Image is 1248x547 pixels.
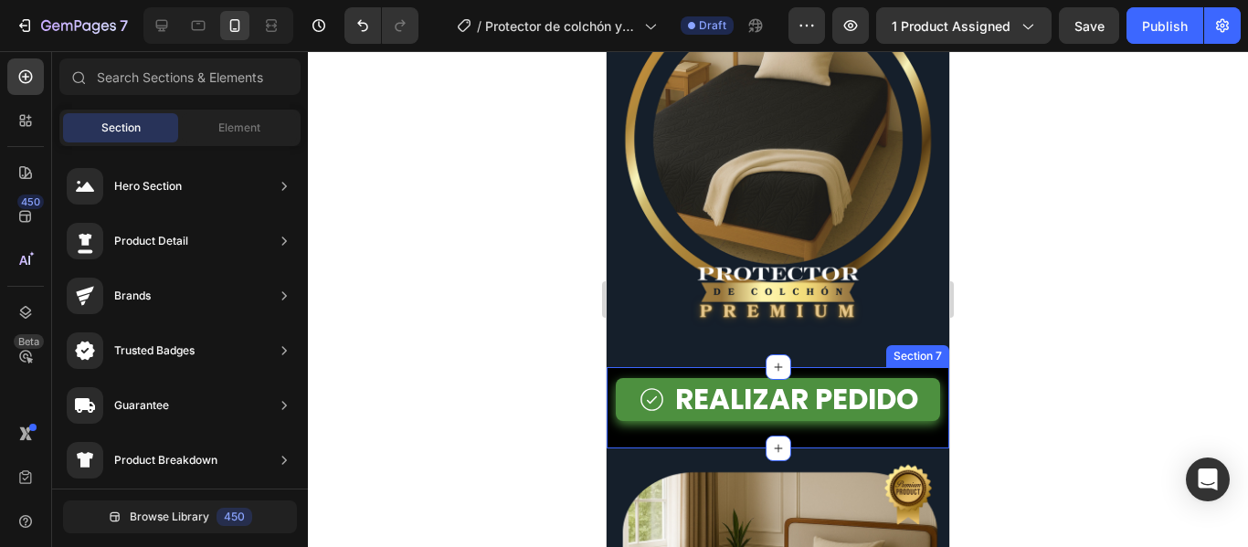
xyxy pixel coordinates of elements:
[114,396,169,415] div: Guarantee
[114,451,217,469] div: Product Breakdown
[1126,7,1203,44] button: Publish
[120,15,128,37] p: 7
[477,16,481,36] span: /
[101,120,141,136] span: Section
[17,195,44,209] div: 450
[130,509,209,525] span: Browse Library
[218,120,260,136] span: Element
[114,177,182,195] div: Hero Section
[59,58,301,95] input: Search Sections & Elements
[1059,7,1119,44] button: Save
[114,342,195,360] div: Trusted Badges
[14,334,44,349] div: Beta
[607,51,949,547] iframe: Design area
[1186,458,1230,501] div: Open Intercom Messenger
[699,17,726,34] span: Draft
[63,500,297,533] button: Browse Library450
[7,7,136,44] button: 7
[892,16,1010,36] span: 1 product assigned
[876,7,1052,44] button: 1 product assigned
[114,287,151,305] div: Brands
[1142,16,1188,36] div: Publish
[114,232,188,250] div: Product Detail
[344,7,418,44] div: Undo/Redo
[1074,18,1105,34] span: Save
[485,16,637,36] span: Protector de colchón y almohadas Premium
[217,508,252,526] div: 450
